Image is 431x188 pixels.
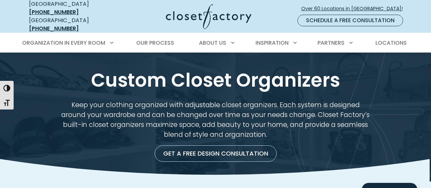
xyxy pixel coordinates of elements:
span: Inspiration [256,39,289,47]
span: Our Process [136,39,174,47]
span: Partners [318,39,344,47]
nav: Primary Menu [17,33,414,53]
a: Get a Free Design Consultation [155,145,277,162]
img: Closet Factory Logo [166,4,251,29]
a: [PHONE_NUMBER] [29,8,79,16]
a: Over 60 Locations in [GEOGRAPHIC_DATA]! [301,3,409,15]
span: About Us [199,39,226,47]
span: Over 60 Locations in [GEOGRAPHIC_DATA]! [301,5,408,12]
a: Schedule a Free Consultation [297,15,403,26]
span: Locations [375,39,407,47]
h1: Custom Closet Organizers [28,69,404,92]
div: [GEOGRAPHIC_DATA] [29,16,112,33]
p: Keep your clothing organized with adjustable closet organizers. Each system is designed around yo... [60,100,372,140]
a: [PHONE_NUMBER] [29,25,79,32]
span: Organization in Every Room [22,39,105,47]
